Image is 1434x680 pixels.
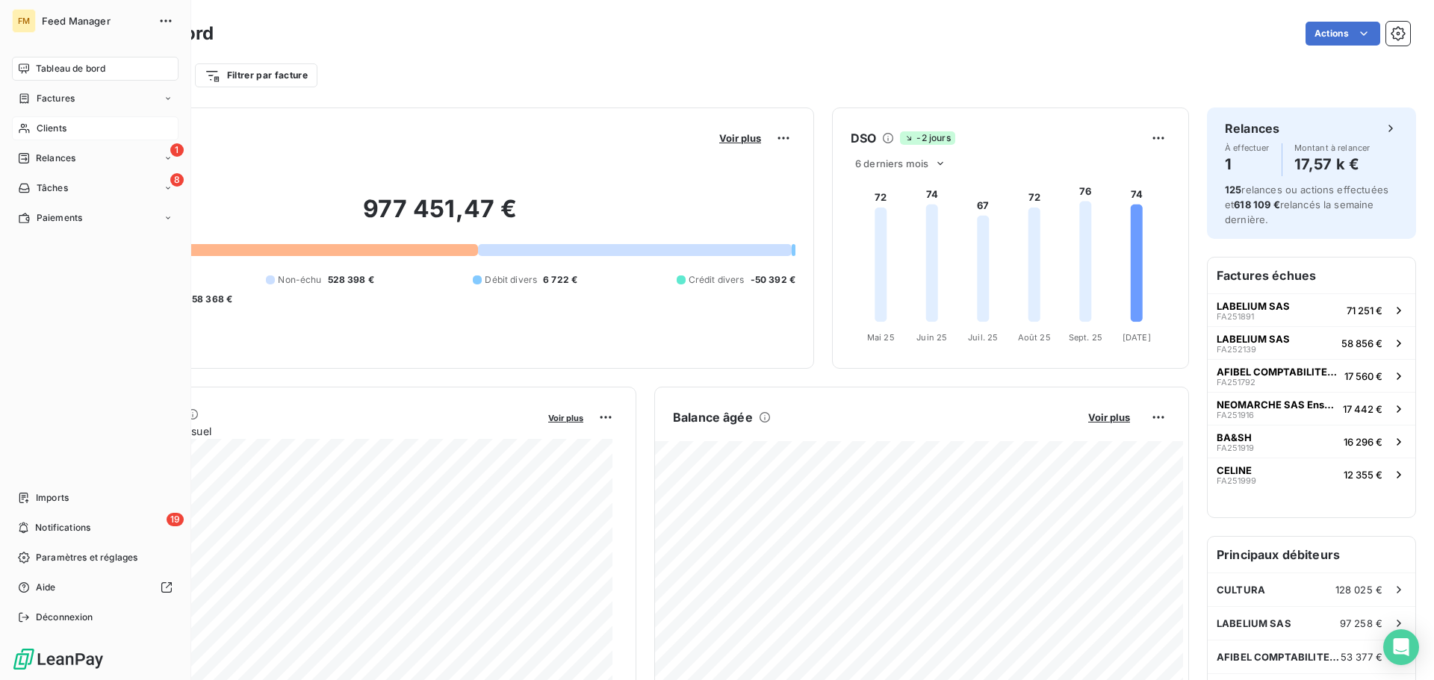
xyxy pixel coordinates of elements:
tspan: Sept. 25 [1069,332,1102,343]
span: 6 722 € [543,273,577,287]
button: Filtrer par facture [195,63,317,87]
span: 12 355 € [1344,469,1382,481]
span: AFIBEL COMPTABILITE FOURNISSEURS [1217,366,1338,378]
span: 618 109 € [1234,199,1279,210]
button: LABELIUM SASFA25213958 856 € [1208,326,1415,359]
span: Tâches [37,181,68,195]
span: BA&SH [1217,431,1252,443]
button: BA&SHFA25191916 296 € [1208,425,1415,458]
span: LABELIUM SAS [1217,300,1290,312]
span: 17 560 € [1344,370,1382,382]
button: Actions [1306,22,1380,46]
span: 16 296 € [1344,436,1382,448]
img: Logo LeanPay [12,647,105,671]
span: FA251999 [1217,476,1256,485]
button: LABELIUM SASFA25189171 251 € [1208,293,1415,326]
button: NEOMARCHE SAS Enseigne ALINEAFA25191617 442 € [1208,392,1415,425]
button: Voir plus [715,131,766,145]
span: Feed Manager [42,15,149,27]
span: Notifications [35,521,90,534]
span: NEOMARCHE SAS Enseigne ALINEA [1217,399,1337,411]
span: Non-échu [278,273,321,287]
span: 528 398 € [328,273,374,287]
span: Montant à relancer [1294,143,1371,152]
span: -50 392 € [751,273,795,287]
span: Paiements [37,211,82,225]
span: 125 [1225,184,1241,196]
span: 1 [170,143,184,157]
span: LABELIUM SAS [1217,333,1290,345]
span: 53 377 € [1341,651,1382,663]
h6: Relances [1225,119,1279,137]
span: Chiffre d'affaires mensuel [84,423,538,439]
h6: Balance âgée [673,408,753,426]
span: FA252139 [1217,345,1256,354]
span: -2 jours [900,131,955,145]
span: 97 258 € [1340,617,1382,629]
span: Paramètres et réglages [36,551,137,564]
span: FA251792 [1217,378,1255,387]
h2: 977 451,47 € [84,194,795,239]
div: FM [12,9,36,33]
span: Débit divers [485,273,537,287]
button: Voir plus [1084,411,1135,424]
span: 8 [170,173,184,187]
h6: DSO [851,129,876,147]
button: Voir plus [544,411,588,424]
span: Voir plus [719,132,761,144]
span: 19 [167,513,184,526]
h6: Factures échues [1208,258,1415,293]
span: Imports [36,491,69,505]
span: 17 442 € [1343,403,1382,415]
span: FA251891 [1217,312,1254,321]
tspan: Août 25 [1018,332,1051,343]
span: 58 856 € [1341,337,1382,349]
span: Aide [36,581,56,594]
h4: 1 [1225,152,1270,176]
span: Voir plus [1088,411,1130,423]
span: -58 368 € [187,293,232,306]
button: CELINEFA25199912 355 € [1208,458,1415,490]
h6: Principaux débiteurs [1208,537,1415,573]
span: 6 derniers mois [855,157,928,169]
div: Open Intercom Messenger [1383,629,1419,665]
span: 71 251 € [1347,305,1382,316]
span: LABELIUM SAS [1217,617,1291,629]
span: Factures [37,92,75,105]
a: Aide [12,575,179,599]
tspan: [DATE] [1123,332,1151,343]
tspan: Juil. 25 [968,332,998,343]
span: Clients [37,122,66,135]
h4: 17,57 k € [1294,152,1371,176]
span: CULTURA [1217,584,1265,596]
span: Voir plus [548,413,583,423]
span: Déconnexion [36,611,93,624]
span: relances ou actions effectuées et relancés la semaine dernière. [1225,184,1388,225]
span: FA251916 [1217,411,1254,419]
button: AFIBEL COMPTABILITE FOURNISSEURSFA25179217 560 € [1208,359,1415,392]
span: FA251919 [1217,443,1254,452]
span: À effectuer [1225,143,1270,152]
span: Crédit divers [689,273,745,287]
span: CELINE [1217,464,1252,476]
tspan: Juin 25 [916,332,947,343]
span: AFIBEL COMPTABILITE FOURNISSEURS [1217,651,1341,663]
span: 128 025 € [1335,584,1382,596]
span: Relances [36,152,75,165]
tspan: Mai 25 [867,332,895,343]
span: Tableau de bord [36,62,105,75]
